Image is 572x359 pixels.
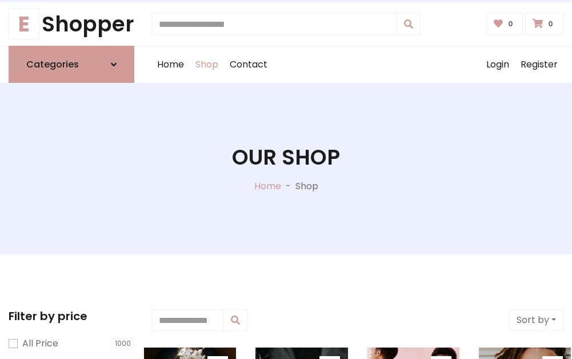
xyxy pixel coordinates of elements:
[481,46,515,83] a: Login
[9,9,39,39] span: E
[509,309,563,331] button: Sort by
[22,337,58,350] label: All Price
[232,145,340,170] h1: Our Shop
[254,179,281,193] a: Home
[224,46,273,83] a: Contact
[515,46,563,83] a: Register
[9,309,134,323] h5: Filter by price
[26,59,79,70] h6: Categories
[525,13,563,35] a: 0
[9,11,134,37] a: EShopper
[112,338,135,349] span: 1000
[545,19,556,29] span: 0
[190,46,224,83] a: Shop
[281,179,295,193] p: -
[9,11,134,37] h1: Shopper
[505,19,516,29] span: 0
[151,46,190,83] a: Home
[486,13,523,35] a: 0
[295,179,318,193] p: Shop
[9,46,134,83] a: Categories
